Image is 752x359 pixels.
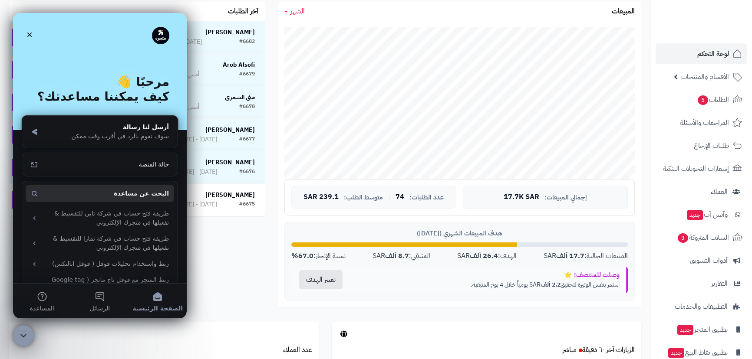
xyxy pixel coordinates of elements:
span: 5 [698,95,708,105]
a: التقارير [656,273,747,294]
div: طريقة فتح حساب في شركة تابي للتقسيط & تفعيلها في متجرك الإلكتروني [13,193,161,218]
div: أمس - 12:54 ص [158,70,199,79]
a: وآتس آبجديد [656,204,747,225]
h3: المبيعات [612,8,635,16]
iframe: Intercom live chat [13,13,187,318]
p: استمر بنفس الوتيرة لتحقيق SAR يومياً خلال 4 يوم المتبقية. [357,281,620,289]
strong: 17.7 ألف [556,251,584,261]
div: جاري التوصيل [12,126,99,144]
div: وصلت للمنتصف! ⭐ [357,271,620,280]
span: 3 [678,233,688,243]
button: تغيير الهدف [299,270,343,289]
h3: آخر الطلبات [228,8,258,16]
div: طريقة فتح حساب في شركة تمارا للتقسيط & تفعيلها في متجرك الإلكتروني [28,221,156,239]
strong: [PERSON_NAME] [205,125,255,134]
p: كيف يمكننا مساعدتك؟ [17,76,156,91]
span: جديد [677,325,693,335]
span: الصفحة الرئيسية [120,292,170,298]
div: #6676 [239,168,255,176]
div: #6675 [239,200,255,209]
span: متوسط الطلب: [344,194,383,201]
div: جاري التوصيل [12,191,99,209]
div: جاري التوصيل [12,29,99,46]
span: | [388,194,390,200]
span: عدد الطلبات: [409,194,444,201]
a: العملاء [656,181,747,202]
span: الطلبات [697,94,729,106]
div: #6682 [239,38,255,46]
div: الهدف: SAR [457,251,517,261]
div: #6679 [239,70,255,79]
span: التطبيقات والخدمات [675,300,728,313]
strong: 2.2 ألف [541,280,561,289]
strong: [PERSON_NAME] [205,190,255,199]
a: تطبيق المتجرجديد [656,319,747,340]
a: السلات المتروكة3 [656,227,747,248]
div: أرسل لنا رسالةسوف نقوم بالرد في أقرب وقت ممكن [9,102,165,135]
span: 239.1 SAR [303,193,339,201]
span: تطبيق نقاط البيع [667,346,728,359]
div: #6678 [239,103,255,111]
div: #6677 [239,135,255,144]
a: عدد العملاء [283,345,312,355]
div: ربط واستخدام تحليلات قوقل ( قوقل انالتكس) [28,246,156,255]
div: نسبة الإنجاز: [291,251,346,261]
div: جاري التوصيل [12,159,99,176]
div: أمس - 12:05 ص [158,103,199,111]
span: جديد [668,348,684,358]
span: الأقسام والمنتجات [681,71,729,83]
p: مرحبًا 👋 [17,62,156,76]
div: [DATE] - [DATE] 8:37 م [158,168,217,176]
div: ربط واستخدام تحليلات قوقل ( قوقل انالتكس) [13,243,161,259]
span: البحث عن مساعدة [101,176,156,185]
span: السلات المتروكة [677,232,729,244]
span: 74 [396,193,404,201]
strong: منى الشمرى [225,93,255,102]
strong: 8.7 ألف [385,251,409,261]
a: الزيارات آخر ٦٠ دقيقةمباشر [563,345,635,355]
div: المتبقي: SAR [373,251,430,261]
a: حالة المنصة [13,144,161,160]
span: إجمالي المبيعات: [544,194,587,201]
div: المبيعات الحالية: SAR [544,251,628,261]
div: أرسل لنا رسالة [29,110,156,119]
small: مباشر [563,345,577,355]
span: الرسائل [77,292,97,298]
a: لوحة التحكم [656,43,747,64]
strong: 26.4 ألف [470,251,498,261]
span: طلبات الإرجاع [694,140,729,152]
iframe: Intercom live chat [13,325,34,346]
span: لوحة التحكم [697,48,729,60]
div: [DATE] - [DATE] 9:58 م [158,135,217,144]
button: الرسائل [58,271,115,305]
div: إغلاق [9,14,24,29]
div: ربط المتجر مع قوقل تاج مانجر ( Google tag manager) [13,259,161,284]
a: طلبات الإرجاع [656,135,747,156]
div: ربط المتجر مع قوقل تاج مانجر ( Google tag manager) [28,262,156,281]
a: التطبيقات والخدمات [656,296,747,317]
strong: Arob Alsofi [223,60,255,69]
span: إشعارات التحويلات البنكية [663,163,729,175]
button: البحث عن مساعدة [13,172,161,189]
span: الشهر [290,6,305,16]
strong: 67.0% [291,251,313,261]
div: سوف نقوم بالرد في أقرب وقت ممكن [29,119,156,128]
div: هدف المبيعات الشهري ([DATE]) [291,229,628,238]
a: المراجعات والأسئلة [656,112,747,133]
div: طريقة فتح حساب في شركة تمارا للتقسيط & تفعيلها في متجرك الإلكتروني [13,218,161,243]
span: التقارير [711,277,728,290]
button: الصفحة الرئيسية [116,271,174,305]
strong: [PERSON_NAME] [205,158,255,167]
span: المراجعات والأسئلة [680,117,729,129]
div: [DATE] - [DATE] 4:23 م [158,200,217,209]
a: إشعارات التحويلات البنكية [656,158,747,179]
div: حالة المنصة [28,147,156,156]
span: وآتس آب [686,209,728,221]
span: المساعدة [17,292,41,298]
a: الشهر [284,7,305,16]
div: طريقة فتح حساب في شركة تابي للتقسيط & تفعيلها في متجرك الإلكتروني [28,196,156,214]
a: أدوات التسويق [656,250,747,271]
span: جديد [687,210,703,220]
strong: [PERSON_NAME] [205,28,255,37]
div: جاري التوصيل [12,61,99,78]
